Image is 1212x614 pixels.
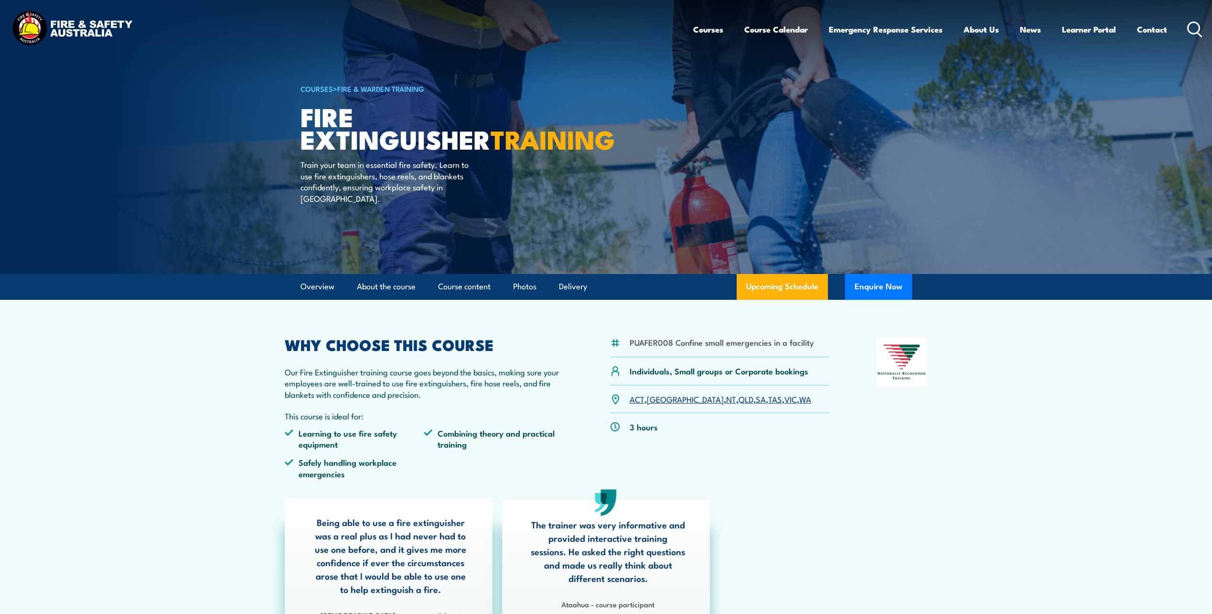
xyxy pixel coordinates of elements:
p: , , , , , , , [630,394,811,405]
p: This course is ideal for: [285,410,564,421]
a: Fire & Warden Training [337,83,424,94]
a: Emergency Response Services [829,17,943,42]
h2: WHY CHOOSE THIS COURSE [285,338,564,351]
a: [GEOGRAPHIC_DATA] [647,393,724,405]
li: PUAFER008 Confine small emergencies in a facility [630,337,814,348]
a: QLD [739,393,753,405]
a: VIC [784,393,797,405]
a: NT [726,393,736,405]
h1: Fire Extinguisher [300,105,536,150]
p: Individuals, Small groups or Corporate bookings [630,365,808,376]
a: Delivery [559,274,587,299]
a: About the course [357,274,416,299]
a: Learner Portal [1062,17,1116,42]
img: Nationally Recognised Training logo. [876,338,928,386]
a: Contact [1137,17,1167,42]
li: Learning to use fire safety equipment [285,428,424,450]
a: Course Calendar [744,17,808,42]
h6: > [300,83,536,94]
a: ACT [630,393,644,405]
a: TAS [768,393,782,405]
a: Course content [438,274,491,299]
a: News [1020,17,1041,42]
a: SA [756,393,766,405]
p: The trainer was very informative and provided interactive training sessions. He asked the right q... [530,518,686,585]
li: Safely handling workplace emergencies [285,457,424,479]
a: Photos [513,274,536,299]
a: Overview [300,274,334,299]
p: Being able to use a fire extinguisher was a real plus as I had never had to use one before, and i... [313,515,469,596]
p: Train your team in essential fire safety. Learn to use fire extinguishers, hose reels, and blanke... [300,159,475,204]
a: About Us [964,17,999,42]
a: COURSES [300,83,333,94]
p: Our Fire Extinguisher training course goes beyond the basics, making sure your employees are well... [285,366,564,400]
button: Enquire Now [845,274,912,300]
strong: Ataahua - course participant [561,599,654,609]
a: Courses [693,17,723,42]
strong: TRAINING [491,119,615,158]
a: WA [799,393,811,405]
a: Upcoming Schedule [737,274,828,300]
li: Combining theory and practical training [424,428,563,450]
p: 3 hours [630,421,658,432]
